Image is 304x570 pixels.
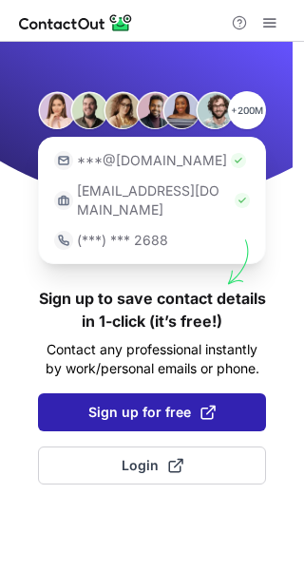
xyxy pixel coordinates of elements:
span: Sign up for free [88,403,216,422]
img: Check Icon [235,193,250,208]
img: https://contactout.com/extension/app/static/media/login-work-icon.638a5007170bc45168077fde17b29a1... [54,191,73,210]
img: https://contactout.com/extension/app/static/media/login-email-icon.f64bce713bb5cd1896fef81aa7b14a... [54,151,73,170]
button: Sign up for free [38,393,266,431]
img: https://contactout.com/extension/app/static/media/login-phone-icon.bacfcb865e29de816d437549d7f4cb... [54,231,73,250]
img: Person #3 [104,91,142,129]
img: Person #1 [38,91,76,129]
button: Login [38,446,266,484]
h1: Sign up to save contact details in 1-click (it’s free!) [38,287,266,332]
p: ***@[DOMAIN_NAME] [77,151,227,170]
img: ContactOut v5.3.10 [19,11,133,34]
img: Person #5 [162,91,200,129]
p: +200M [228,91,266,129]
img: Person #4 [136,91,174,129]
img: Person #6 [196,91,234,129]
img: Person #2 [70,91,108,129]
p: Contact any professional instantly by work/personal emails or phone. [38,340,266,378]
p: [EMAIL_ADDRESS][DOMAIN_NAME] [77,181,231,219]
img: Check Icon [231,153,246,168]
span: Login [122,456,183,475]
